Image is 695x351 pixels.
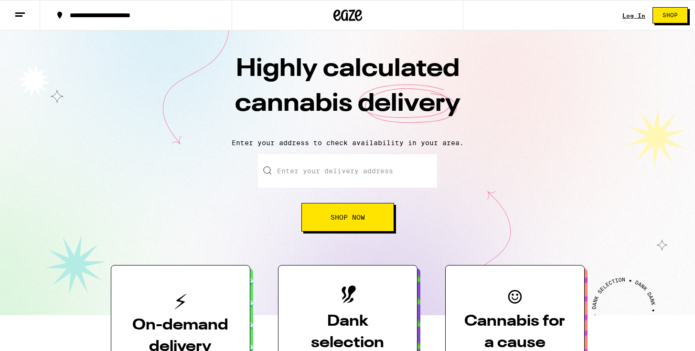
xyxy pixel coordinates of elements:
span: Shop Now [331,214,365,221]
div: Log In [622,12,645,19]
span: Shop [663,12,678,18]
button: Shop [652,7,688,23]
h1: Highly calculated cannabis delivery [181,52,515,131]
input: Enter your delivery address [258,154,437,188]
button: Shop Now [301,203,394,232]
p: Enter your address to check availability in your area. [10,139,685,147]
